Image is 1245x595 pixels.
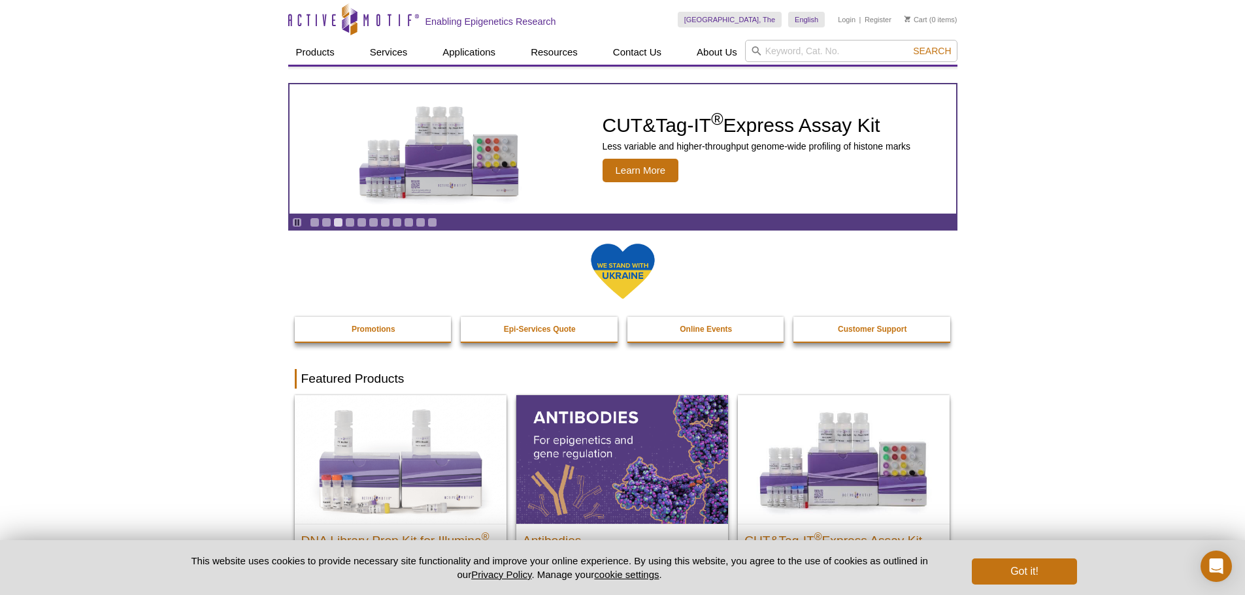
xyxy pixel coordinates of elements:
h2: Antibodies [523,528,722,547]
h2: Featured Products [295,369,951,389]
img: Your Cart [905,16,910,22]
a: Go to slide 11 [427,217,437,227]
h2: CUT&Tag-IT Express Assay Kit [744,528,943,547]
a: Go to slide 4 [345,217,355,227]
strong: Epi-Services Quote [504,325,576,334]
a: Contact Us [605,40,669,65]
a: Epi-Services Quote [461,317,619,342]
p: Less variable and higher-throughput genome-wide profiling of histone marks [603,140,911,152]
img: CUT&Tag-IT® Express Assay Kit [738,395,950,523]
a: Promotions [295,317,453,342]
article: CUT&Tag-IT Express Assay Kit [290,84,956,214]
button: Got it! [972,558,1076,585]
sup: ® [482,530,490,541]
img: DNA Library Prep Kit for Illumina [295,395,506,523]
strong: Promotions [352,325,395,334]
h2: DNA Library Prep Kit for Illumina [301,528,500,547]
button: cookie settings [594,569,659,580]
a: Applications [435,40,503,65]
a: Go to slide 8 [392,217,402,227]
strong: Customer Support [838,325,906,334]
a: Register [865,15,891,24]
a: Resources [523,40,586,65]
sup: ® [814,530,822,541]
input: Keyword, Cat. No. [745,40,957,62]
a: All Antibodies Antibodies Application-tested antibodies for ChIP, CUT&Tag, and CUT&RUN. [516,395,728,593]
h2: Enabling Epigenetics Research [425,16,556,27]
a: Go to slide 9 [404,217,414,227]
a: Go to slide 10 [416,217,425,227]
a: About Us [689,40,745,65]
sup: ® [711,110,723,128]
a: Go to slide 2 [322,217,331,227]
a: Go to slide 3 [333,217,343,227]
img: All Antibodies [516,395,728,523]
a: CUT&Tag-IT® Express Assay Kit CUT&Tag-IT®Express Assay Kit Less variable and higher-throughput ge... [738,395,950,593]
a: Login [838,15,855,24]
a: [GEOGRAPHIC_DATA], The [678,12,782,27]
span: Learn More [603,159,679,182]
li: | [859,12,861,27]
img: We Stand With Ukraine [590,242,656,300]
a: Products [288,40,342,65]
a: CUT&Tag-IT Express Assay Kit CUT&Tag-IT®Express Assay Kit Less variable and higher-throughput gen... [290,84,956,214]
a: English [788,12,825,27]
span: Search [913,46,951,56]
a: Toggle autoplay [292,217,302,227]
a: Go to slide 6 [369,217,378,227]
a: Services [362,40,416,65]
strong: Online Events [680,325,732,334]
a: Online Events [627,317,786,342]
a: Go to slide 5 [357,217,367,227]
p: This website uses cookies to provide necessary site functionality and improve your online experie... [169,554,951,581]
a: Go to slide 7 [380,217,390,227]
a: Customer Support [793,317,952,342]
img: CUT&Tag-IT Express Assay Kit [331,77,547,221]
a: Cart [905,15,927,24]
a: Go to slide 1 [310,217,320,227]
button: Search [909,45,955,57]
a: Privacy Policy [471,569,531,580]
h2: CUT&Tag-IT Express Assay Kit [603,116,911,135]
div: Open Intercom Messenger [1201,551,1232,582]
li: (0 items) [905,12,957,27]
